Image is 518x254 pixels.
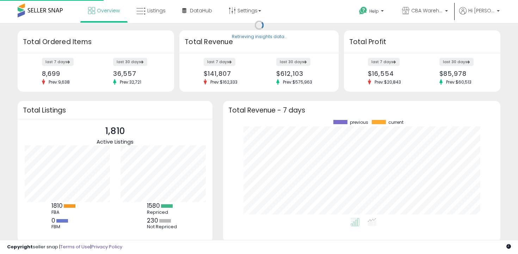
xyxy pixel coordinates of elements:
a: Privacy Policy [91,243,122,250]
div: $85,978 [439,70,488,77]
a: Hi [PERSON_NAME] [459,7,500,23]
h3: Total Listings [23,108,207,113]
span: Prev: $575,963 [279,79,316,85]
span: current [388,120,403,125]
span: CBA Warehouses [411,7,443,14]
label: last 7 days [42,58,74,66]
p: 1,810 [97,125,134,138]
strong: Copyright [7,243,33,250]
span: Listings [147,7,166,14]
a: Help [353,1,391,23]
div: $16,554 [368,70,417,77]
div: $612,103 [276,70,326,77]
div: FBA [51,210,83,215]
div: 36,557 [113,70,162,77]
label: last 30 days [113,58,147,66]
h3: Total Profit [349,37,495,47]
span: Active Listings [97,138,134,145]
div: Not Repriced [147,224,179,230]
div: $141,807 [204,70,254,77]
div: FBM [51,224,83,230]
div: seller snap | | [7,244,122,250]
b: 1580 [147,201,160,210]
h3: Total Revenue [185,37,333,47]
div: 8,699 [42,70,91,77]
div: Repriced [147,210,179,215]
span: Prev: $60,513 [443,79,475,85]
span: Prev: $20,843 [371,79,405,85]
span: Hi [PERSON_NAME] [468,7,495,14]
span: Overview [97,7,120,14]
h3: Total Ordered Items [23,37,169,47]
b: 0 [51,216,55,225]
label: last 30 days [439,58,474,66]
div: Retrieving insights data.. [232,34,286,40]
i: Get Help [359,6,368,15]
a: Terms of Use [60,243,90,250]
span: Help [369,8,379,14]
label: last 7 days [368,58,400,66]
span: DataHub [190,7,212,14]
h3: Total Revenue - 7 days [228,108,495,113]
span: Prev: 32,721 [116,79,145,85]
b: 1810 [51,201,63,210]
span: Prev: $162,333 [207,79,241,85]
span: Prev: 9,638 [45,79,73,85]
label: last 7 days [204,58,235,66]
span: previous [350,120,368,125]
label: last 30 days [276,58,310,66]
b: 230 [147,216,158,225]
